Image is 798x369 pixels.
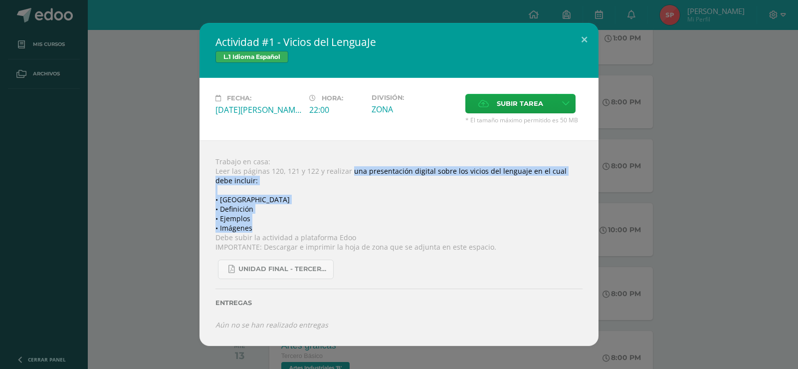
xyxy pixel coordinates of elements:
[227,94,251,102] span: Fecha:
[215,35,583,49] h2: Actividad #1 - Vicios del LenguaJe
[215,104,301,115] div: [DATE][PERSON_NAME]
[215,299,583,307] label: Entregas
[372,94,457,101] label: División:
[497,94,543,113] span: Subir tarea
[238,265,328,273] span: UNIDAD FINAL - TERCERO BASICO A-B-C.pdf
[322,94,343,102] span: Hora:
[218,260,334,279] a: UNIDAD FINAL - TERCERO BASICO A-B-C.pdf
[372,104,457,115] div: ZONA
[309,104,364,115] div: 22:00
[215,320,328,330] i: Aún no se han realizado entregas
[215,51,288,63] span: L.1 Idioma Español
[465,116,583,124] span: * El tamaño máximo permitido es 50 MB
[199,140,598,346] div: Trabajo en casa: Leer las páginas 120, 121 y 122 y realizar una presentación digital sobre los vi...
[570,23,598,57] button: Close (Esc)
